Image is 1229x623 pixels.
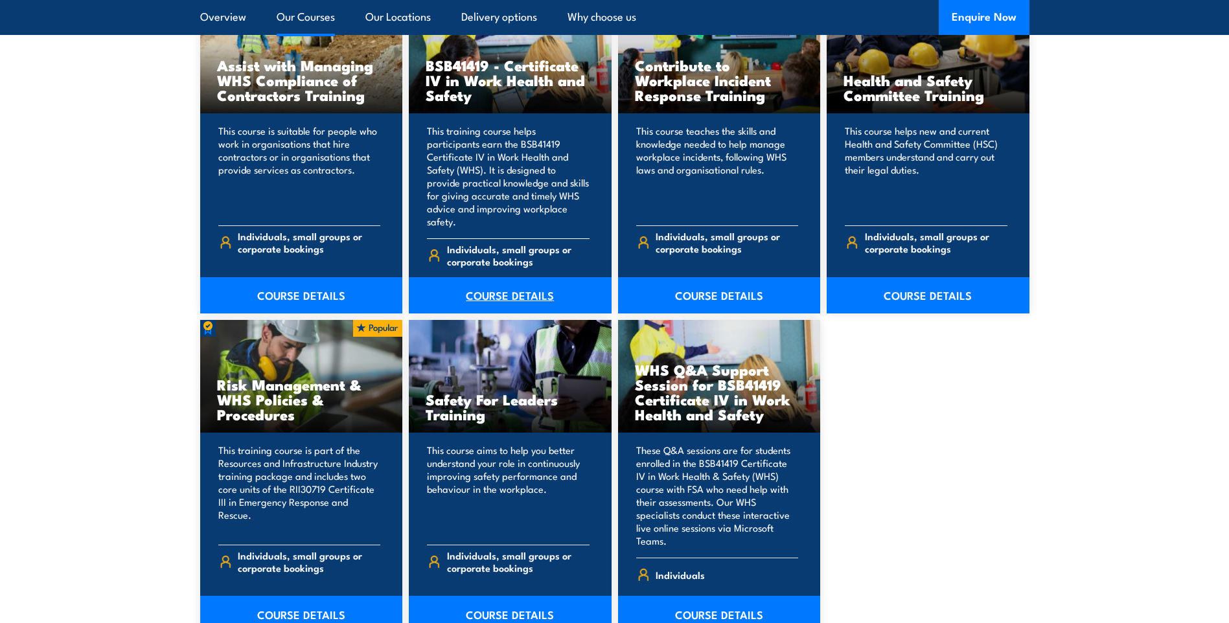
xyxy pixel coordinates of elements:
span: Individuals [656,565,705,585]
a: COURSE DETAILS [409,277,612,313]
p: This course teaches the skills and knowledge needed to help manage workplace incidents, following... [636,124,799,215]
h3: Safety For Leaders Training [426,392,595,422]
h3: BSB41419 - Certificate IV in Work Health and Safety [426,58,595,102]
span: Individuals, small groups or corporate bookings [238,549,380,574]
span: Individuals, small groups or corporate bookings [238,230,380,255]
span: Individuals, small groups or corporate bookings [447,243,590,267]
h3: Risk Management & WHS Policies & Procedures [217,377,386,422]
p: These Q&A sessions are for students enrolled in the BSB41419 Certificate IV in Work Health & Safe... [636,444,799,547]
p: This training course is part of the Resources and Infrastructure Industry training package and in... [218,444,381,534]
a: COURSE DETAILS [827,277,1029,313]
p: This course aims to help you better understand your role in continuously improving safety perform... [427,444,590,534]
h3: WHS Q&A Support Session for BSB41419 Certificate IV in Work Health and Safety [635,362,804,422]
p: This course helps new and current Health and Safety Committee (HSC) members understand and carry ... [845,124,1007,215]
h3: Assist with Managing WHS Compliance of Contractors Training [217,58,386,102]
p: This course is suitable for people who work in organisations that hire contractors or in organisa... [218,124,381,215]
span: Individuals, small groups or corporate bookings [865,230,1007,255]
h3: Health and Safety Committee Training [844,73,1013,102]
a: COURSE DETAILS [618,277,821,313]
span: Individuals, small groups or corporate bookings [656,230,798,255]
h3: Contribute to Workplace Incident Response Training [635,58,804,102]
p: This training course helps participants earn the BSB41419 Certificate IV in Work Health and Safet... [427,124,590,228]
a: COURSE DETAILS [200,277,403,313]
span: Individuals, small groups or corporate bookings [447,549,590,574]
